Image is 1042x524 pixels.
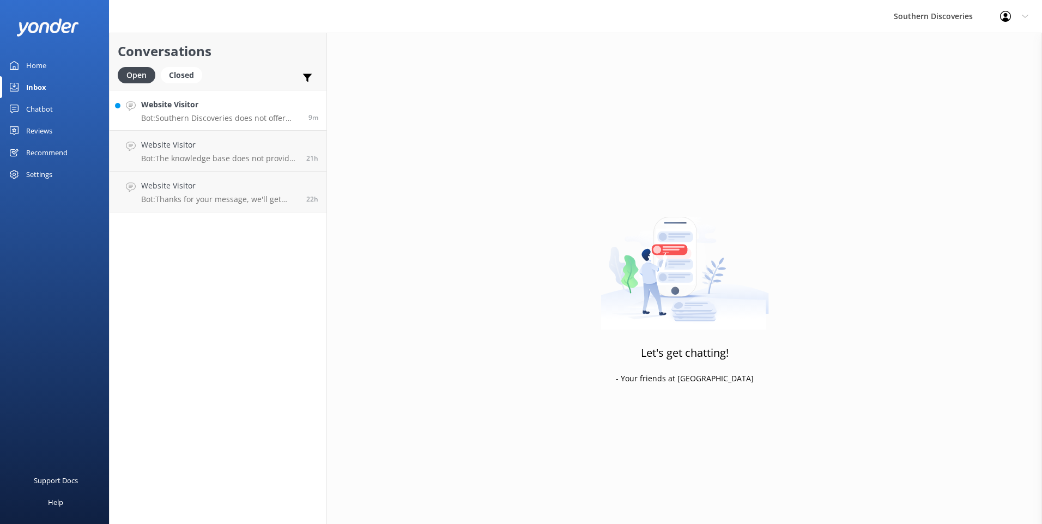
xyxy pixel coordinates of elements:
[306,194,318,204] span: Sep 07 2025 03:51pm (UTC +12:00) Pacific/Auckland
[26,163,52,185] div: Settings
[110,172,326,212] a: Website VisitorBot:Thanks for your message, we'll get back to you as soon as we can. You're also ...
[26,142,68,163] div: Recommend
[141,154,298,163] p: Bot: The knowledge base does not provide specific differences between the Glenorchy Air and Air M...
[161,69,208,81] a: Closed
[141,99,300,111] h4: Website Visitor
[16,19,79,36] img: yonder-white-logo.png
[34,470,78,491] div: Support Docs
[118,69,161,81] a: Open
[141,139,298,151] h4: Website Visitor
[26,54,46,76] div: Home
[26,76,46,98] div: Inbox
[141,180,298,192] h4: Website Visitor
[308,113,318,122] span: Sep 08 2025 02:39pm (UTC +12:00) Pacific/Auckland
[110,90,326,131] a: Website VisitorBot:Southern Discoveries does not offer customer parking at the [GEOGRAPHIC_DATA]....
[118,41,318,62] h2: Conversations
[141,113,300,123] p: Bot: Southern Discoveries does not offer customer parking at the [GEOGRAPHIC_DATA]. However, ther...
[161,67,202,83] div: Closed
[616,373,754,385] p: - Your friends at [GEOGRAPHIC_DATA]
[306,154,318,163] span: Sep 07 2025 05:41pm (UTC +12:00) Pacific/Auckland
[601,194,769,330] img: artwork of a man stealing a conversation from at giant smartphone
[26,120,52,142] div: Reviews
[641,344,729,362] h3: Let's get chatting!
[118,67,155,83] div: Open
[141,194,298,204] p: Bot: Thanks for your message, we'll get back to you as soon as we can. You're also welcome to kee...
[26,98,53,120] div: Chatbot
[48,491,63,513] div: Help
[110,131,326,172] a: Website VisitorBot:The knowledge base does not provide specific differences between the Glenorchy...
